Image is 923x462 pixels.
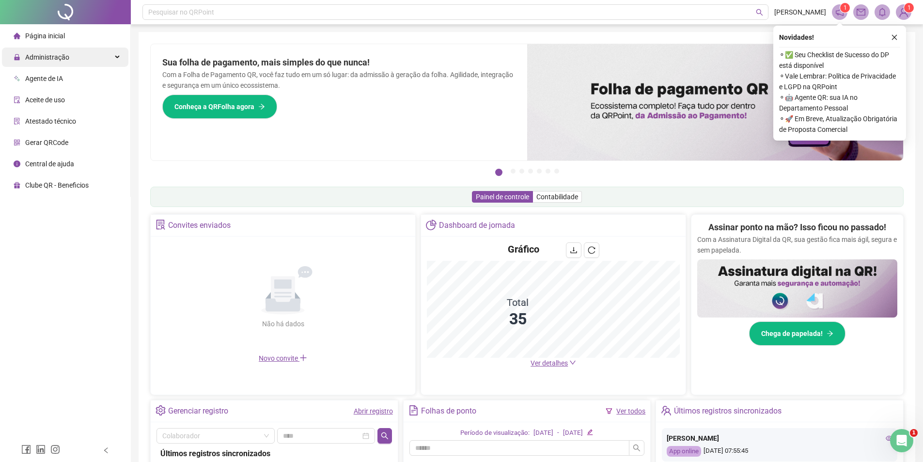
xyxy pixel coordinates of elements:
[495,169,502,176] button: 1
[606,408,612,414] span: filter
[779,113,900,135] span: ⚬ 🚀 Em Breve, Atualização Obrigatória de Proposta Comercial
[25,75,63,82] span: Agente de IA
[827,330,833,337] span: arrow-right
[546,169,550,174] button: 6
[50,445,60,454] span: instagram
[886,435,892,442] span: eye
[421,403,476,419] div: Folhas de ponto
[14,160,20,167] span: info-circle
[537,169,542,174] button: 5
[460,428,530,438] div: Período de visualização:
[878,8,887,16] span: bell
[299,354,307,362] span: plus
[25,181,89,189] span: Clube QR - Beneficios
[569,359,576,366] span: down
[25,96,65,104] span: Aceite de uso
[14,32,20,39] span: home
[910,429,918,437] span: 1
[14,96,20,103] span: audit
[508,242,539,256] h4: Gráfico
[533,428,553,438] div: [DATE]
[174,101,254,112] span: Conheça a QRFolha agora
[554,169,559,174] button: 7
[25,139,68,146] span: Gerar QRCode
[25,160,74,168] span: Central de ajuda
[103,447,110,454] span: left
[667,433,892,444] div: [PERSON_NAME]
[667,446,701,457] div: App online
[840,3,850,13] sup: 1
[587,429,593,435] span: edit
[563,428,583,438] div: [DATE]
[891,34,898,41] span: close
[890,429,913,452] iframe: Intercom live chat
[779,32,814,43] span: Novidades !
[25,117,76,125] span: Atestado técnico
[779,49,900,71] span: ⚬ ✅ Seu Checklist de Sucesso do DP está disponível
[25,53,69,61] span: Administração
[557,428,559,438] div: -
[36,445,46,454] span: linkedin
[779,92,900,113] span: ⚬ 🤖 Agente QR: sua IA no Departamento Pessoal
[774,7,826,17] span: [PERSON_NAME]
[439,217,515,234] div: Dashboard de jornada
[697,234,897,255] p: Com a Assinatura Digital da QR, sua gestão fica mais ágil, segura e sem papelada.
[160,447,388,460] div: Últimos registros sincronizados
[162,95,277,119] button: Conheça a QRFolha agora
[168,217,231,234] div: Convites enviados
[519,169,524,174] button: 3
[844,4,847,11] span: 1
[835,8,844,16] span: notification
[633,444,641,452] span: search
[259,354,307,362] span: Novo convite
[708,221,886,234] h2: Assinar ponto na mão? Isso ficou no passado!
[697,259,897,318] img: banner%2F02c71560-61a6-44d4-94b9-c8ab97240462.png
[570,246,578,254] span: download
[426,220,436,230] span: pie-chart
[528,169,533,174] button: 4
[857,8,865,16] span: mail
[162,69,516,91] p: Com a Folha de Pagamento QR, você faz tudo em um só lugar: da admissão à geração da folha. Agilid...
[907,4,911,11] span: 1
[168,403,228,419] div: Gerenciar registro
[14,139,20,146] span: qrcode
[749,321,845,346] button: Chega de papelada!
[156,220,166,230] span: solution
[162,56,516,69] h2: Sua folha de pagamento, mais simples do que nunca!
[531,359,568,367] span: Ver detalhes
[381,432,389,440] span: search
[258,103,265,110] span: arrow-right
[14,118,20,125] span: solution
[156,405,166,415] span: setting
[896,5,911,19] img: 84190
[661,405,671,415] span: team
[674,403,782,419] div: Últimos registros sincronizados
[756,9,763,16] span: search
[761,328,823,339] span: Chega de papelada!
[354,407,393,415] a: Abrir registro
[511,169,516,174] button: 2
[14,54,20,61] span: lock
[21,445,31,454] span: facebook
[14,182,20,189] span: gift
[476,193,529,201] span: Painel de controle
[408,405,419,415] span: file-text
[536,193,578,201] span: Contabilidade
[904,3,914,13] sup: Atualize o seu contato no menu Meus Dados
[779,71,900,92] span: ⚬ Vale Lembrar: Política de Privacidade e LGPD na QRPoint
[531,359,576,367] a: Ver detalhes down
[667,446,892,457] div: [DATE] 07:55:45
[588,246,595,254] span: reload
[527,44,904,160] img: banner%2F8d14a306-6205-4263-8e5b-06e9a85ad873.png
[238,319,328,329] div: Não há dados
[25,32,65,40] span: Página inicial
[616,407,645,415] a: Ver todos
